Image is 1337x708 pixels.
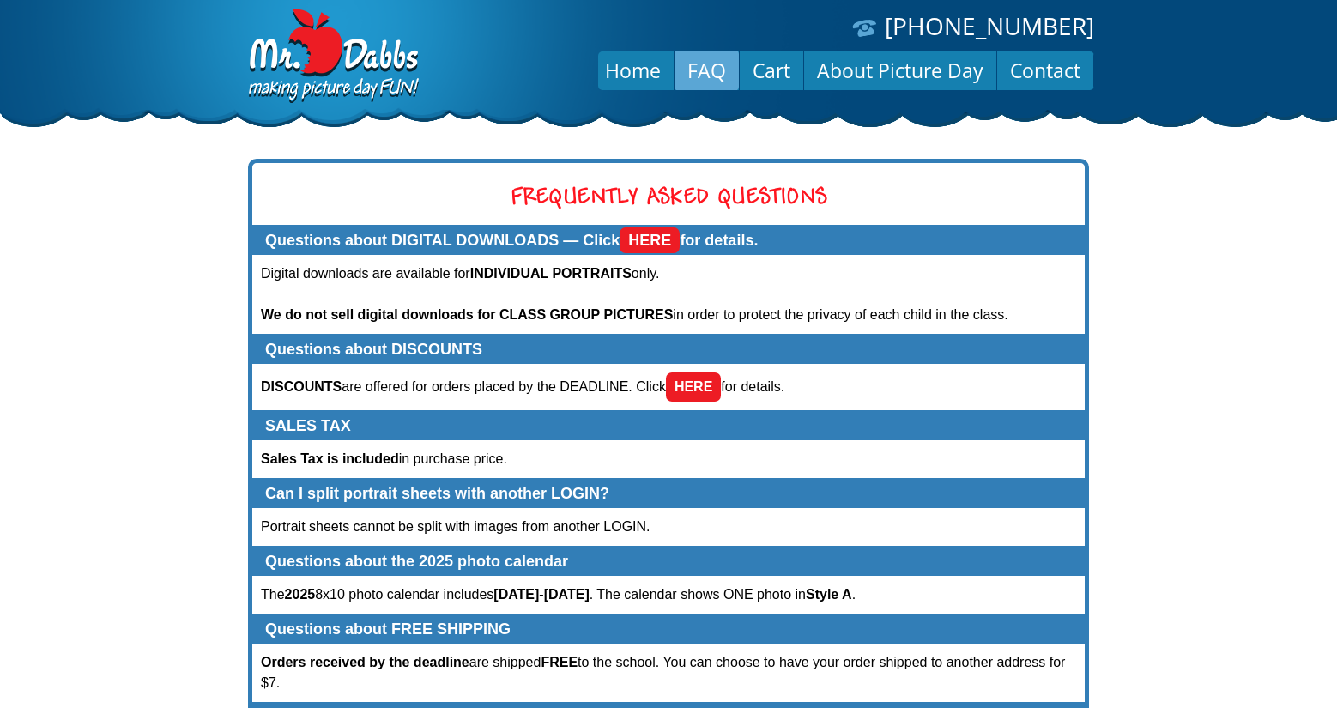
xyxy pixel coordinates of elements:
[265,620,1072,638] p: Questions about FREE SHIPPING
[666,372,721,402] a: HERE
[620,227,680,253] a: HERE
[261,584,1076,605] p: The 8x10 photo calendar includes . The calendar shows ONE photo in .
[243,9,421,105] img: Dabbs Company
[261,655,469,669] strong: Orders received by the deadline
[265,189,1072,208] h1: Frequently Asked Questions
[261,372,1076,402] p: are offered for orders placed by the DEADLINE. Click for details.
[265,484,1072,503] p: Can I split portrait sheets with another LOGIN?
[261,449,1076,469] p: in purchase price.
[740,50,803,91] a: Cart
[997,50,1093,91] a: Contact
[261,307,673,322] strong: We do not sell digital downloads for CLASS GROUP PICTURES
[261,652,1076,693] p: are shipped to the school. You can choose to have your order shipped to another address for $7.
[261,379,342,394] strong: DISCOUNTS
[541,655,578,669] strong: FREE
[265,231,1072,250] p: Questions about DIGITAL DOWNLOADS — Click for details.
[261,451,399,466] strong: Sales Tax is included
[285,587,316,602] strong: 2025
[470,266,632,281] strong: INDIVIDUAL PORTRAITS
[885,9,1094,42] a: [PHONE_NUMBER]
[806,587,852,602] strong: Style A
[493,587,589,602] strong: [DATE]-[DATE]
[265,552,1072,571] p: Questions about the 2025 photo calendar
[265,340,1072,359] p: Questions about DISCOUNTS
[804,50,996,91] a: About Picture Day
[261,263,1076,325] p: Digital downloads are available for only. in order to protect the privacy of each child in the cl...
[265,416,1072,435] p: SALES TAX
[675,50,739,91] a: FAQ
[261,517,1076,537] p: Portrait sheets cannot be split with images from another LOGIN.
[592,50,674,91] a: Home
